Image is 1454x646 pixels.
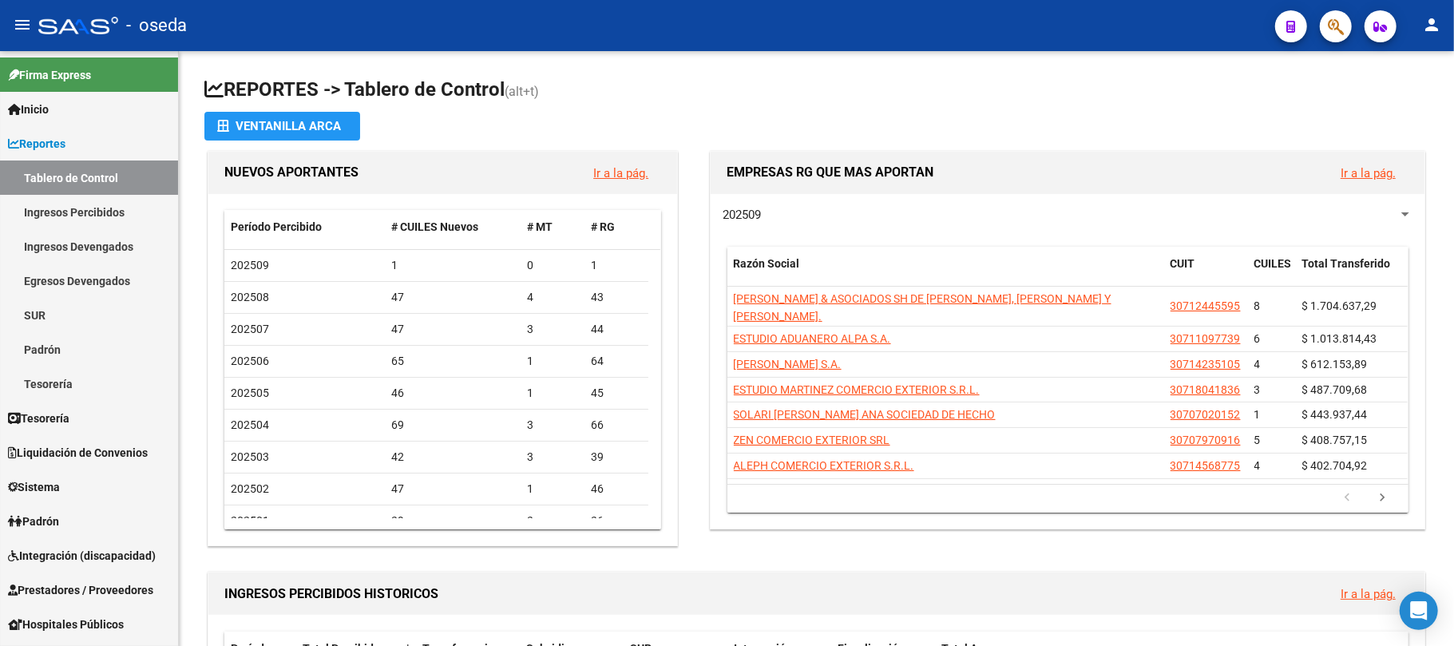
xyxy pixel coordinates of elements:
div: 44 [591,320,642,339]
a: go to previous page [1333,489,1363,507]
span: $ 402.704,92 [1302,459,1368,472]
div: 1 [391,256,515,275]
div: 69 [391,416,515,434]
span: $ 612.153,89 [1302,358,1368,371]
span: 30707970916 [1171,434,1241,446]
button: Ventanilla ARCA [204,112,360,141]
span: Período Percibido [231,220,322,233]
div: 47 [391,288,515,307]
span: 4 [1254,358,1261,371]
div: 0 [527,256,578,275]
button: Ir a la pág. [1328,579,1408,608]
div: 3 [527,512,578,530]
datatable-header-cell: CUIT [1164,247,1248,299]
span: CUILES [1254,257,1292,270]
button: Ir a la pág. [1328,158,1408,188]
span: Reportes [8,135,65,153]
span: Prestadores / Proveedores [8,581,153,599]
span: # RG [591,220,615,233]
div: 3 [527,320,578,339]
span: Inicio [8,101,49,118]
div: 39 [591,448,642,466]
span: $ 408.757,15 [1302,434,1368,446]
span: Liquidación de Convenios [8,444,148,462]
span: 202505 [231,386,269,399]
datatable-header-cell: # CUILES Nuevos [385,210,521,244]
span: 30714568775 [1171,459,1241,472]
span: Firma Express [8,66,91,84]
span: 3 [1254,383,1261,396]
span: $ 1.704.637,29 [1302,299,1377,312]
div: 4 [527,288,578,307]
a: go to next page [1368,489,1398,507]
datatable-header-cell: Total Transferido [1296,247,1408,299]
span: ESTUDIO ADUANERO ALPA S.A. [734,332,891,345]
div: 1 [527,384,578,402]
span: INGRESOS PERCIBIDOS HISTORICOS [224,586,438,601]
a: Ir a la pág. [1341,587,1396,601]
datatable-header-cell: CUILES [1248,247,1296,299]
span: 1 [1254,408,1261,421]
span: 202507 [231,323,269,335]
span: Integración (discapacidad) [8,547,156,565]
span: (alt+t) [505,84,539,99]
div: 65 [391,352,515,371]
span: 202508 [231,291,269,303]
a: Ir a la pág. [593,166,648,180]
span: 30714235105 [1171,358,1241,371]
div: 45 [591,384,642,402]
span: 202509 [231,259,269,271]
div: 39 [391,512,515,530]
div: 1 [527,480,578,498]
div: 3 [527,448,578,466]
span: 202506 [231,355,269,367]
span: [PERSON_NAME] & ASOCIADOS SH DE [PERSON_NAME], [PERSON_NAME] Y [PERSON_NAME]. [734,292,1111,323]
span: EMPRESAS RG QUE MAS APORTAN [727,164,933,180]
div: 43 [591,288,642,307]
span: Total Transferido [1302,257,1391,270]
span: Padrón [8,513,59,530]
div: 47 [391,480,515,498]
span: 4 [1254,459,1261,472]
span: ALEPH COMERCIO EXTERIOR S.R.L. [734,459,914,472]
mat-icon: menu [13,15,32,34]
div: 46 [391,384,515,402]
div: 64 [591,352,642,371]
button: Ir a la pág. [580,158,661,188]
span: SOLARI [PERSON_NAME] ANA SOCIEDAD DE HECHO [734,408,996,421]
mat-icon: person [1422,15,1441,34]
span: Hospitales Públicos [8,616,124,633]
span: 6 [1254,332,1261,345]
span: 202504 [231,418,269,431]
div: Ventanilla ARCA [217,112,347,141]
div: 46 [591,480,642,498]
span: Tesorería [8,410,69,427]
span: $ 487.709,68 [1302,383,1368,396]
span: Razón Social [734,257,800,270]
datatable-header-cell: Razón Social [727,247,1164,299]
div: 66 [591,416,642,434]
datatable-header-cell: # RG [584,210,648,244]
span: $ 1.013.814,43 [1302,332,1377,345]
span: - oseda [126,8,187,43]
div: 1 [591,256,642,275]
div: 3 [527,416,578,434]
span: 30707020152 [1171,408,1241,421]
span: [PERSON_NAME] S.A. [734,358,842,371]
span: 202503 [231,450,269,463]
span: 30718041836 [1171,383,1241,396]
span: 202502 [231,482,269,495]
span: ESTUDIO MARTINEZ COMERCIO EXTERIOR S.R.L. [734,383,980,396]
span: 30712445595 [1171,299,1241,312]
span: ZEN COMERCIO EXTERIOR SRL [734,434,890,446]
span: 5 [1254,434,1261,446]
span: 30711097739 [1171,332,1241,345]
h1: REPORTES -> Tablero de Control [204,77,1428,105]
div: 42 [391,448,515,466]
a: Ir a la pág. [1341,166,1396,180]
datatable-header-cell: Período Percibido [224,210,385,244]
div: 1 [527,352,578,371]
span: # CUILES Nuevos [391,220,478,233]
div: Open Intercom Messenger [1400,592,1438,630]
span: NUEVOS APORTANTES [224,164,359,180]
